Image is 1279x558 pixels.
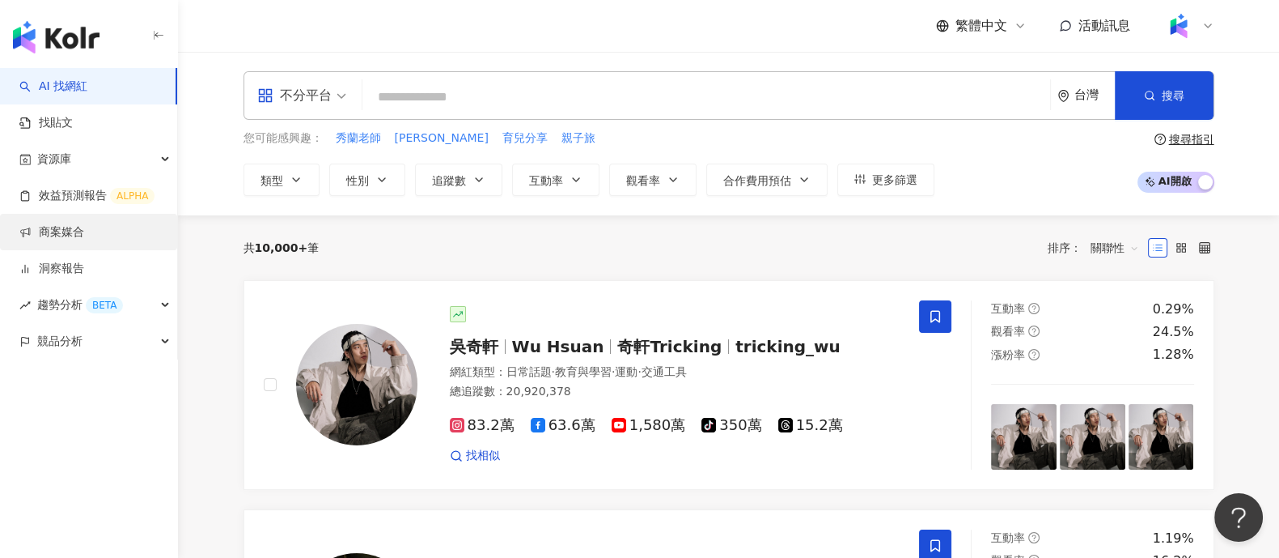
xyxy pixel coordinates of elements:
button: 合作費用預估 [706,164,828,196]
a: 商案媒合 [19,224,84,241]
span: 趨勢分析 [37,287,123,323]
span: 活動訊息 [1078,18,1130,33]
div: 總追蹤數 ： 20,920,378 [450,384,900,400]
button: 親子旅 [561,130,596,147]
img: KOL Avatar [296,324,417,445]
span: 63.6萬 [531,417,595,434]
span: appstore [257,87,273,104]
span: question-circle [1028,303,1040,314]
a: searchAI 找網紅 [19,79,87,95]
div: 台灣 [1074,88,1115,102]
span: 合作費用預估 [723,174,791,187]
span: 觀看率 [991,325,1025,338]
span: 互動率 [991,302,1025,315]
span: 漲粉率 [991,348,1025,361]
span: 互動率 [529,174,563,187]
span: 秀蘭老師 [336,130,381,147]
span: 類型 [260,174,283,187]
button: [PERSON_NAME] [394,130,489,147]
span: 10,000+ [255,241,308,254]
button: 追蹤數 [415,164,502,196]
span: · [612,365,615,378]
span: 運動 [615,365,637,378]
span: 繁體中文 [955,17,1007,35]
span: 教育與學習 [555,365,612,378]
span: 找相似 [466,448,500,464]
span: 關聯性 [1091,235,1139,261]
img: post-image [991,404,1057,470]
span: 搜尋 [1162,89,1184,102]
a: 找貼文 [19,115,73,131]
span: · [552,365,555,378]
button: 性別 [329,164,405,196]
div: BETA [86,297,123,313]
span: 觀看率 [626,174,660,187]
span: environment [1057,90,1069,102]
span: 83.2萬 [450,417,515,434]
button: 類型 [244,164,320,196]
span: 性別 [346,174,369,187]
span: 競品分析 [37,323,83,360]
a: 洞察報告 [19,261,84,277]
span: 日常話題 [506,365,552,378]
img: post-image [1129,404,1194,470]
span: 親子旅 [561,130,595,147]
span: 互動率 [991,531,1025,544]
span: Wu Hsuan [512,337,604,356]
span: 吳奇軒 [450,337,498,356]
span: 育兒分享 [502,130,548,147]
div: 1.19% [1153,530,1194,547]
button: 搜尋 [1115,71,1213,120]
span: · [637,365,641,378]
div: 1.28% [1153,346,1194,364]
span: tricking_wu [735,337,841,356]
span: 追蹤數 [432,174,466,187]
span: question-circle [1028,326,1040,337]
button: 更多篩選 [837,164,934,196]
span: 350萬 [701,417,761,434]
span: 1,580萬 [612,417,686,434]
span: 15.2萬 [778,417,843,434]
span: question-circle [1028,532,1040,543]
span: question-circle [1154,134,1166,145]
img: post-image [1060,404,1125,470]
span: rise [19,300,31,311]
div: 共 筆 [244,241,320,254]
button: 育兒分享 [502,130,548,147]
span: [PERSON_NAME] [395,130,489,147]
div: 網紅類型 ： [450,364,900,381]
iframe: Help Scout Beacon - Open [1214,493,1263,542]
div: 排序： [1048,235,1148,261]
div: 24.5% [1153,323,1194,341]
a: KOL Avatar吳奇軒Wu Hsuan奇軒Trickingtricking_wu網紅類型：日常話題·教育與學習·運動·交通工具總追蹤數：20,920,37883.2萬63.6萬1,580萬3... [244,280,1214,490]
button: 秀蘭老師 [335,130,382,147]
div: 不分平台 [257,83,332,109]
a: 找相似 [450,448,500,464]
img: logo [13,21,100,53]
span: question-circle [1028,349,1040,360]
a: 效益預測報告ALPHA [19,188,155,204]
button: 觀看率 [609,164,697,196]
span: 更多篩選 [872,173,917,186]
span: 奇軒Tricking [617,337,722,356]
div: 0.29% [1153,300,1194,318]
img: Kolr%20app%20icon%20%281%29.png [1163,11,1194,41]
span: 您可能感興趣： [244,130,323,147]
div: 搜尋指引 [1169,133,1214,146]
span: 資源庫 [37,141,71,177]
span: 交通工具 [642,365,687,378]
button: 互動率 [512,164,599,196]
